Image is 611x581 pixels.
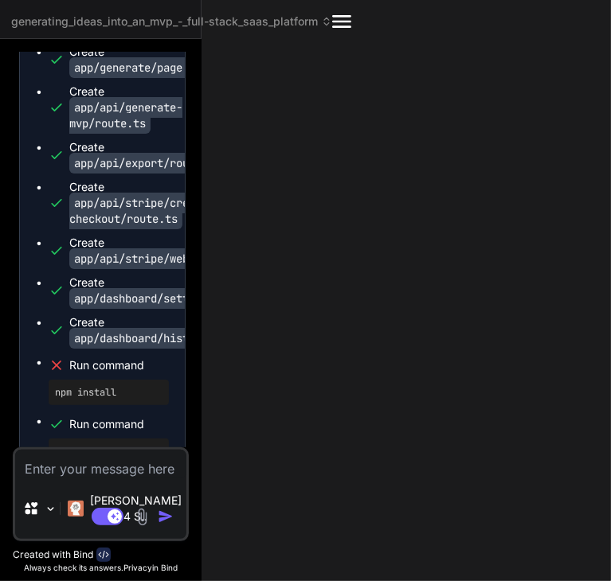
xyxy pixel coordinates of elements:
[69,84,182,131] div: Create
[69,328,270,349] code: app/dashboard/history/page.tsx
[69,139,225,171] div: Create
[68,501,84,517] img: Claude 4 Sonnet
[69,179,214,227] div: Create
[69,288,276,309] code: app/dashboard/settings/page.tsx
[13,548,93,561] p: Created with Bind
[69,416,169,432] span: Run command
[55,445,163,458] pre: npm run dev
[90,493,182,524] p: [PERSON_NAME] 4 S..
[69,357,169,373] span: Run command
[69,235,276,267] div: Create
[69,44,213,76] div: Create
[69,248,276,269] code: app/api/stripe/webhook/route.ts
[44,502,57,516] img: Pick Models
[69,57,213,78] code: app/generate/page.tsx
[69,314,270,346] div: Create
[69,97,182,134] code: app/api/generate-mvp/route.ts
[69,275,276,306] div: Create
[158,509,174,524] img: icon
[55,386,163,399] pre: npm install
[69,153,225,174] code: app/api/export/route.ts
[13,562,189,574] p: Always check its answers. in Bind
[123,563,152,572] span: Privacy
[11,14,332,29] span: generating_ideas_into_an_mvp_-_full-stack_saas_platform
[69,193,214,229] code: app/api/stripe/create-checkout/route.ts
[133,508,151,526] img: attachment
[96,548,111,562] img: bind-logo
